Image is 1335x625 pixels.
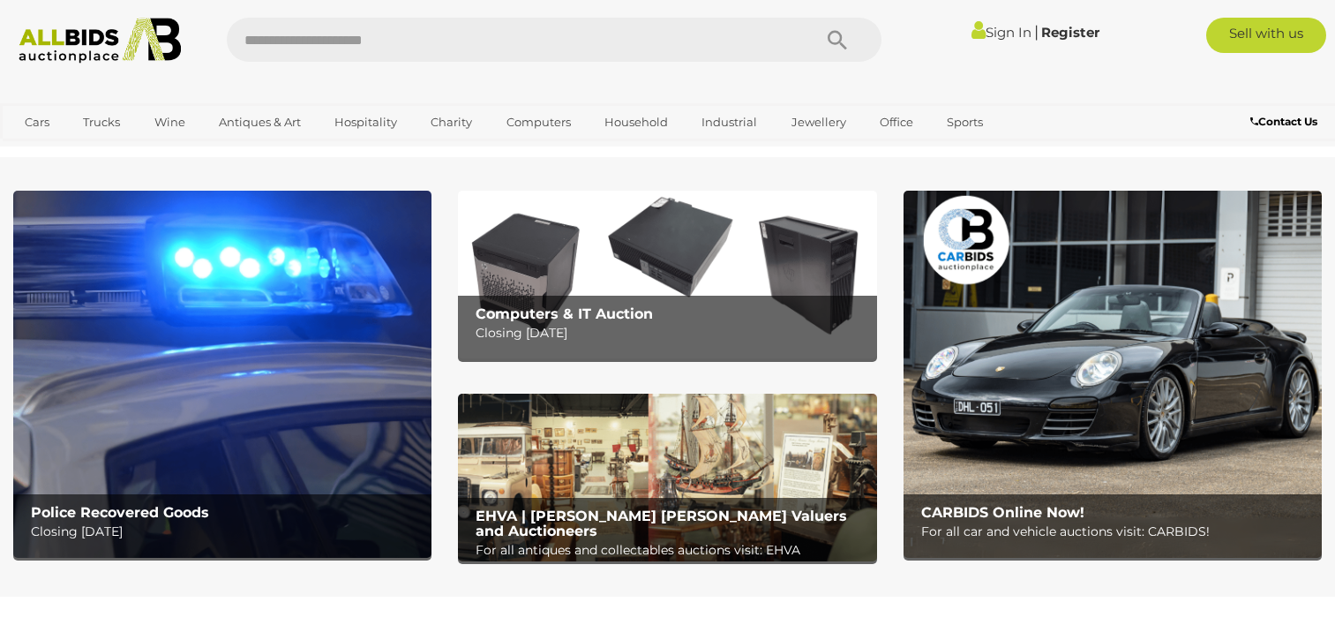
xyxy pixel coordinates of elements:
img: CARBIDS Online Now! [904,191,1322,558]
a: Computers [495,108,582,137]
a: Charity [419,108,484,137]
a: [GEOGRAPHIC_DATA] [13,137,161,166]
p: For all antiques and collectables auctions visit: EHVA [476,539,867,561]
a: Wine [143,108,197,137]
a: Police Recovered Goods Police Recovered Goods Closing [DATE] [13,191,431,558]
img: EHVA | Evans Hastings Valuers and Auctioneers [458,394,876,561]
img: Computers & IT Auction [458,191,876,358]
a: Sports [935,108,994,137]
a: EHVA | Evans Hastings Valuers and Auctioneers EHVA | [PERSON_NAME] [PERSON_NAME] Valuers and Auct... [458,394,876,561]
a: Register [1041,24,1099,41]
p: For all car and vehicle auctions visit: CARBIDS! [921,521,1313,543]
p: Closing [DATE] [31,521,423,543]
a: Office [868,108,925,137]
a: CARBIDS Online Now! CARBIDS Online Now! For all car and vehicle auctions visit: CARBIDS! [904,191,1322,558]
b: CARBIDS Online Now! [921,504,1084,521]
a: Contact Us [1250,112,1322,132]
a: Antiques & Art [207,108,312,137]
button: Search [793,18,881,62]
a: Household [593,108,679,137]
img: Police Recovered Goods [13,191,431,558]
b: EHVA | [PERSON_NAME] [PERSON_NAME] Valuers and Auctioneers [476,508,847,540]
a: Jewellery [780,108,858,137]
a: Cars [13,108,61,137]
a: Industrial [690,108,769,137]
p: Closing [DATE] [476,322,867,344]
b: Police Recovered Goods [31,504,209,521]
a: Sell with us [1206,18,1326,53]
a: Computers & IT Auction Computers & IT Auction Closing [DATE] [458,191,876,358]
span: | [1034,22,1039,41]
b: Contact Us [1250,115,1317,128]
a: Trucks [71,108,131,137]
img: Allbids.com.au [10,18,190,64]
a: Sign In [971,24,1031,41]
b: Computers & IT Auction [476,305,653,322]
a: Hospitality [323,108,409,137]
